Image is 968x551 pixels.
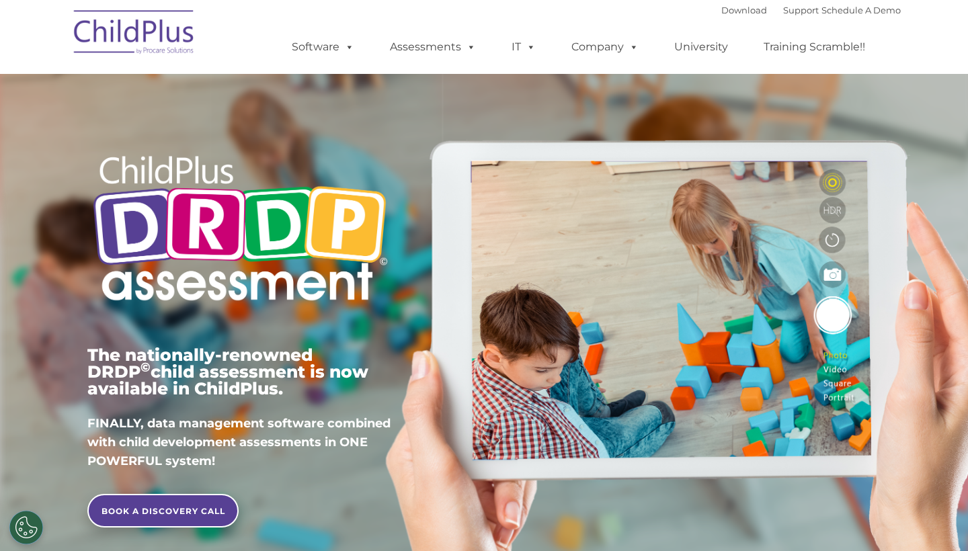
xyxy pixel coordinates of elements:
a: IT [498,34,549,60]
a: Training Scramble!! [750,34,879,60]
font: | [721,5,901,15]
a: Download [721,5,767,15]
a: Software [278,34,368,60]
a: Support [783,5,819,15]
a: Company [558,34,652,60]
button: Cookies Settings [9,511,43,544]
span: FINALLY, data management software combined with child development assessments in ONE POWERFUL sys... [87,416,391,468]
a: Assessments [376,34,489,60]
a: Schedule A Demo [821,5,901,15]
a: University [661,34,741,60]
img: ChildPlus by Procare Solutions [67,1,202,68]
a: BOOK A DISCOVERY CALL [87,494,239,527]
span: The nationally-renowned DRDP child assessment is now available in ChildPlus. [87,345,368,398]
sup: © [140,359,151,375]
img: Copyright - DRDP Logo Light [87,138,393,323]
